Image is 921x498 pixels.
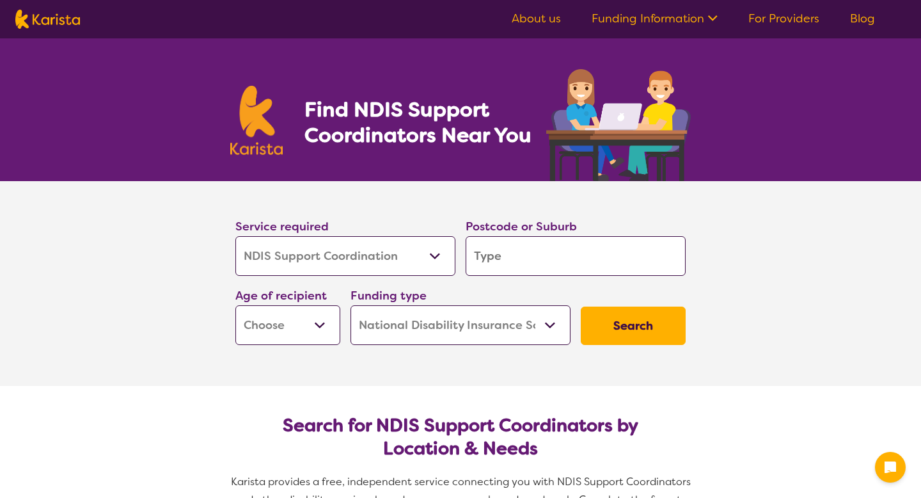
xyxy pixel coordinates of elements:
a: Blog [850,11,875,26]
img: Karista logo [15,10,80,29]
label: Funding type [350,288,427,303]
img: Karista logo [230,86,283,155]
label: Age of recipient [235,288,327,303]
button: Search [581,307,686,345]
a: For Providers [748,11,819,26]
input: Type [466,236,686,276]
a: About us [512,11,561,26]
h2: Search for NDIS Support Coordinators by Location & Needs [246,414,675,460]
h1: Find NDIS Support Coordinators Near You [304,97,541,148]
label: Service required [235,219,329,234]
label: Postcode or Suburb [466,219,577,234]
img: support-coordination [546,69,691,181]
a: Funding Information [592,11,718,26]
